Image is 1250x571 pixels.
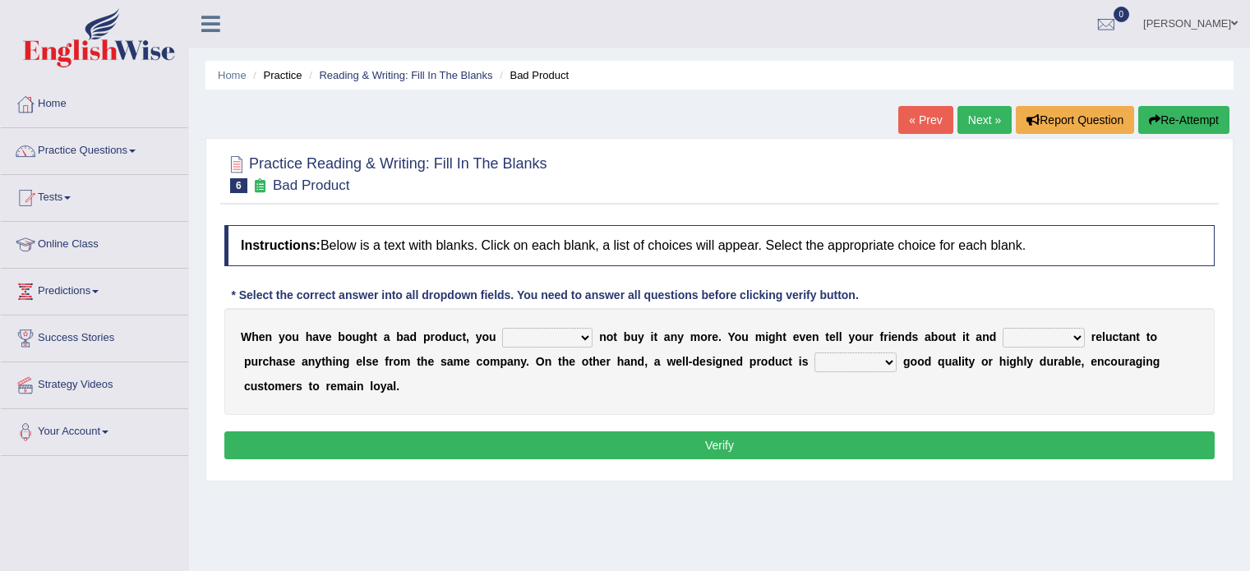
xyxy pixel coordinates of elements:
[624,330,631,343] b: b
[1,81,188,122] a: Home
[690,330,700,343] b: m
[962,355,965,368] b: i
[606,355,610,368] b: r
[244,380,251,393] b: c
[624,355,630,368] b: a
[793,330,800,343] b: e
[685,355,689,368] b: l
[966,330,970,343] b: t
[259,330,265,343] b: e
[265,330,273,343] b: n
[957,106,1012,134] a: Next »
[1102,330,1105,343] b: l
[782,330,786,343] b: t
[258,355,262,368] b: r
[599,330,607,343] b: n
[558,355,562,368] b: t
[938,355,945,368] b: q
[945,330,952,343] b: u
[435,330,442,343] b: o
[251,178,269,194] small: Exam occurring question
[464,355,470,368] b: e
[276,355,283,368] b: a
[976,330,982,343] b: a
[903,355,911,368] b: g
[1040,355,1047,368] b: d
[682,355,685,368] b: l
[352,330,359,343] b: u
[1046,355,1054,368] b: u
[1075,355,1082,368] b: e
[1023,355,1026,368] b: l
[676,355,682,368] b: e
[1026,355,1033,368] b: y
[292,330,299,343] b: u
[367,330,374,343] b: h
[385,355,389,368] b: f
[306,330,313,343] b: h
[1,222,188,263] a: Online Class
[251,330,259,343] b: h
[782,355,789,368] b: c
[693,355,700,368] b: d
[897,330,905,343] b: n
[654,355,661,368] b: a
[1150,330,1157,343] b: o
[1119,330,1123,343] b: t
[273,177,350,193] small: Bad Product
[312,380,320,393] b: o
[319,330,325,343] b: v
[462,330,466,343] b: t
[410,330,417,343] b: d
[588,355,593,368] b: t
[799,330,805,343] b: v
[514,355,521,368] b: n
[911,330,918,343] b: s
[338,330,345,343] b: b
[423,330,431,343] b: p
[911,355,918,368] b: o
[1091,330,1095,343] b: r
[308,355,316,368] b: n
[500,355,507,368] b: p
[257,380,264,393] b: s
[613,330,617,343] b: t
[489,330,496,343] b: u
[925,355,932,368] b: d
[296,380,302,393] b: s
[862,330,869,343] b: u
[1009,355,1017,368] b: g
[699,355,706,368] b: e
[387,380,394,393] b: a
[1017,355,1024,368] b: h
[482,330,490,343] b: o
[347,380,353,393] b: a
[825,330,829,343] b: t
[839,330,842,343] b: l
[345,330,353,343] b: o
[241,330,251,343] b: W
[230,178,247,193] span: 6
[454,355,464,368] b: m
[400,355,410,368] b: m
[477,355,483,368] b: c
[1146,355,1153,368] b: n
[292,380,296,393] b: r
[1,409,188,450] a: Your Account
[880,330,884,343] b: f
[449,330,456,343] b: u
[1129,330,1137,343] b: n
[285,380,292,393] b: e
[251,380,258,393] b: u
[931,330,939,343] b: b
[370,380,373,393] b: l
[302,355,308,368] b: a
[421,355,428,368] b: h
[1105,355,1111,368] b: c
[520,355,526,368] b: y
[1,362,188,403] a: Strategy Videos
[366,355,372,368] b: s
[712,330,718,343] b: e
[708,330,712,343] b: r
[1,315,188,357] a: Success Stories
